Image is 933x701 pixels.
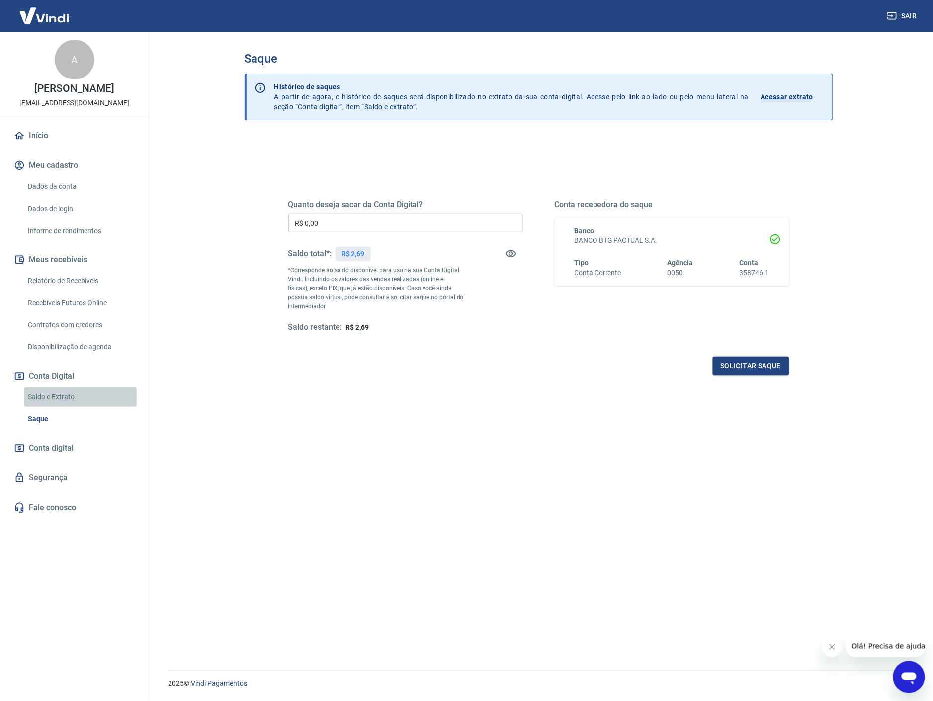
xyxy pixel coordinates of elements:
[713,357,789,375] button: Solicitar saque
[24,293,137,313] a: Recebíveis Futuros Online
[575,259,589,267] span: Tipo
[885,7,921,25] button: Sair
[24,199,137,219] a: Dados de login
[274,82,749,112] p: A partir de agora, o histórico de saques será disponibilizado no extrato da sua conta digital. Ac...
[575,268,621,278] h6: Conta Corrente
[24,221,137,241] a: Informe de rendimentos
[341,249,365,259] p: R$ 2,69
[12,155,137,176] button: Meu cadastro
[55,40,94,79] div: A
[288,249,332,259] h5: Saldo total*:
[24,337,137,357] a: Disponibilização de agenda
[346,323,369,331] span: R$ 2,69
[24,176,137,197] a: Dados da conta
[24,387,137,407] a: Saldo e Extrato
[12,125,137,147] a: Início
[245,52,833,66] h3: Saque
[740,268,769,278] h6: 358746-1
[12,497,137,519] a: Fale conosco
[6,7,84,15] span: Olá! Precisa de ajuda?
[12,467,137,489] a: Segurança
[288,200,523,210] h5: Quanto deseja sacar da Conta Digital?
[740,259,759,267] span: Conta
[168,679,909,689] p: 2025 ©
[191,680,247,688] a: Vindi Pagamentos
[24,271,137,291] a: Relatório de Recebíveis
[12,437,137,459] a: Conta digital
[575,227,594,234] span: Banco
[575,235,769,246] h6: BANCO BTG PACTUAL S.A.
[12,365,137,387] button: Conta Digital
[24,315,137,335] a: Contratos com credores
[893,661,925,693] iframe: Botão para abrir a janela de mensagens
[274,82,749,92] p: Histórico de saques
[822,637,842,657] iframe: Fechar mensagem
[12,0,77,31] img: Vindi
[555,200,789,210] h5: Conta recebedora do saque
[288,266,464,311] p: *Corresponde ao saldo disponível para uso na sua Conta Digital Vindi. Incluindo os valores das ve...
[24,409,137,429] a: Saque
[846,635,925,657] iframe: Mensagem da empresa
[19,98,129,108] p: [EMAIL_ADDRESS][DOMAIN_NAME]
[12,249,137,271] button: Meus recebíveis
[29,441,74,455] span: Conta digital
[761,82,825,112] a: Acessar extrato
[668,268,693,278] h6: 0050
[34,83,114,94] p: [PERSON_NAME]
[668,259,693,267] span: Agência
[288,322,342,333] h5: Saldo restante:
[761,92,814,102] p: Acessar extrato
